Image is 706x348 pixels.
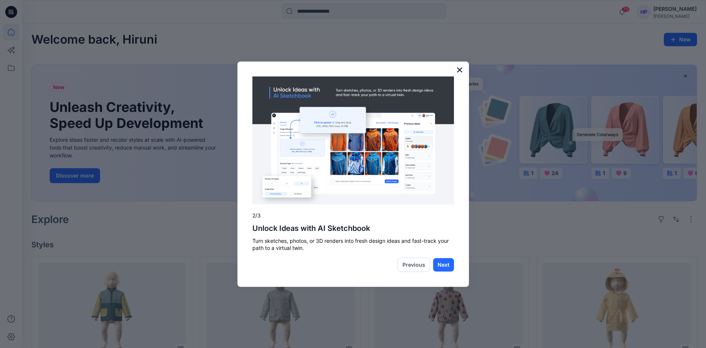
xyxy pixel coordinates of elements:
[456,64,463,76] button: Close
[252,212,454,219] p: 2/3
[433,258,454,272] button: Next
[252,224,454,233] h2: Unlock Ideas with AI Sketchbook
[252,237,454,252] p: Turn sketches, photos, or 3D renders into fresh design ideas and fast-track your path to a virtua...
[398,258,430,272] button: Previous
